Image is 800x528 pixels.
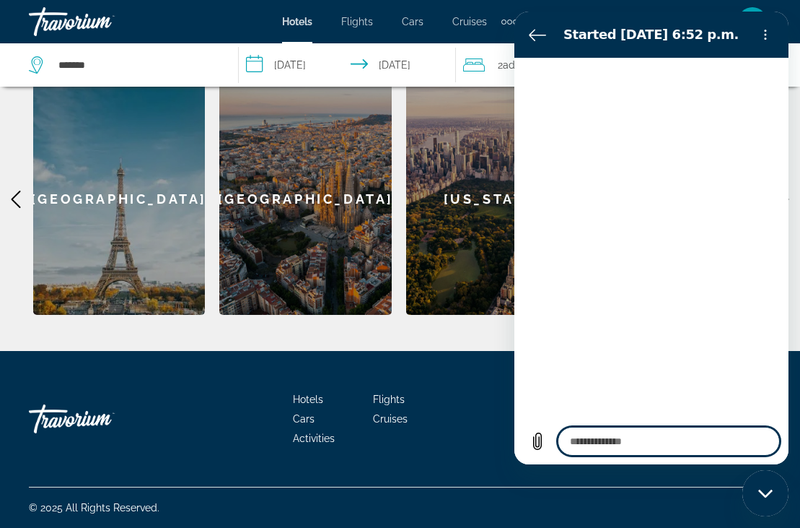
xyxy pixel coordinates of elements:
a: Go Home [29,397,173,441]
span: Adults [503,59,532,71]
a: Barcelona[GEOGRAPHIC_DATA] [219,83,392,315]
a: Cars [402,16,423,27]
button: Select check in and out date [239,43,456,87]
a: New York[US_STATE] [406,83,579,315]
span: 2 [498,55,532,75]
a: Cars [293,413,315,425]
iframe: Button to launch messaging window, conversation in progress [742,470,788,516]
div: [GEOGRAPHIC_DATA] [219,83,392,315]
input: Search hotel destination [57,54,216,76]
a: Activities [293,433,335,444]
span: © 2025 All Rights Reserved. [29,502,159,514]
a: Travorium [29,3,173,40]
a: Hotels [293,394,323,405]
a: Flights [341,16,373,27]
iframe: Messaging window [514,12,788,464]
button: User Menu [734,7,771,37]
a: Cruises [373,413,408,425]
a: Flights [373,394,405,405]
div: [US_STATE] [406,83,579,315]
a: Cruises [452,16,487,27]
button: Extra navigation items [501,10,518,33]
a: Paris[GEOGRAPHIC_DATA] [33,83,206,315]
a: Hotels [282,16,312,27]
div: [GEOGRAPHIC_DATA] [33,83,206,315]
